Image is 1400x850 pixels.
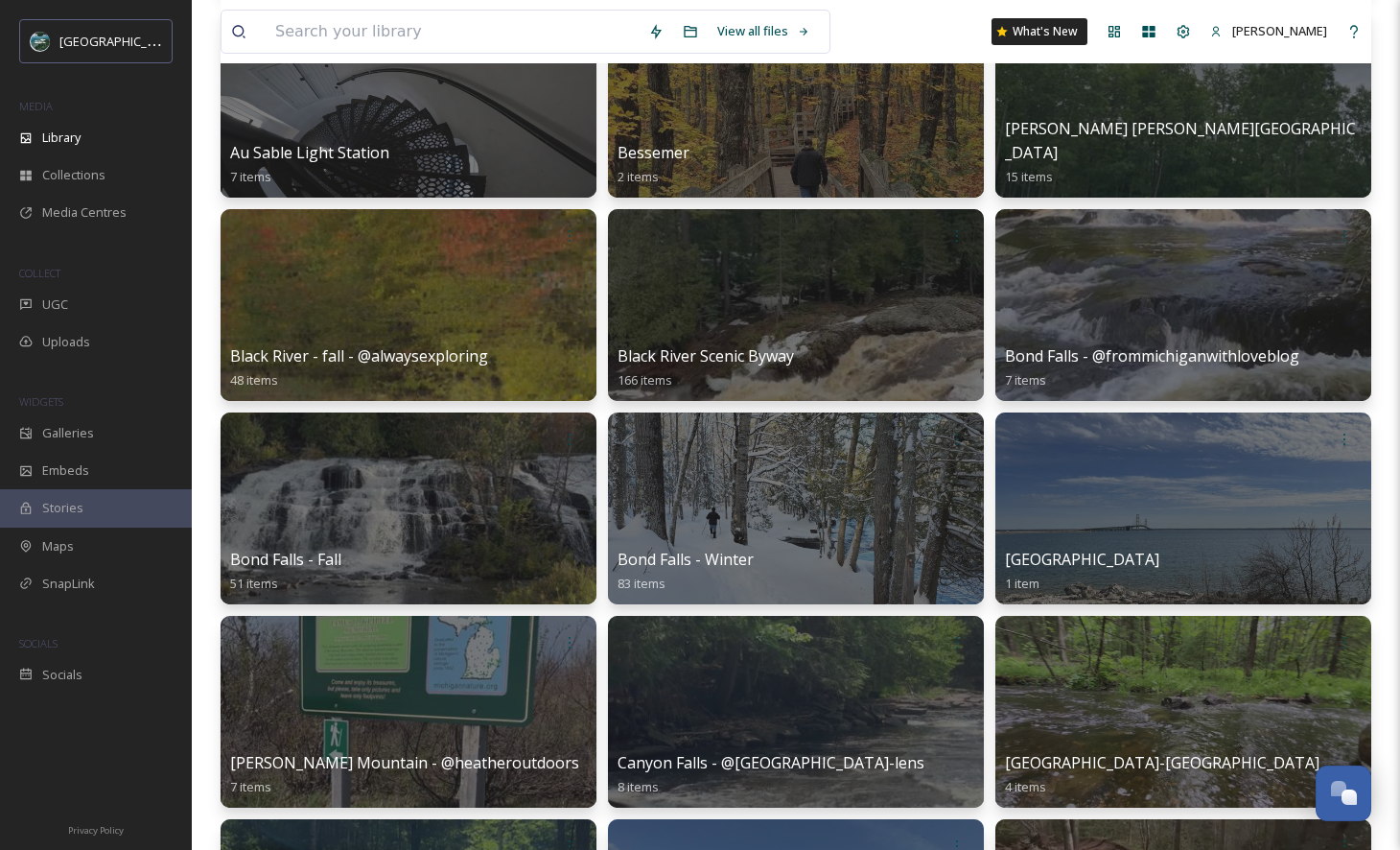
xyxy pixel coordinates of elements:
a: [GEOGRAPHIC_DATA]-[GEOGRAPHIC_DATA]4 items [1005,754,1319,795]
span: Stories [42,499,83,517]
span: 7 items [230,778,271,795]
a: [GEOGRAPHIC_DATA]1 item [1005,551,1159,592]
span: Bond Falls - @frommichiganwithloveblog [1005,345,1299,366]
span: Media Centres [42,203,127,222]
span: Black River - fall - @alwaysexploring [230,345,488,366]
span: Collections [42,166,105,184]
span: 15 items [1005,168,1053,185]
span: Privacy Policy [68,824,124,837]
span: 7 items [230,168,271,185]
span: Au Sable Light Station [230,142,389,163]
span: MEDIA [19,99,53,113]
span: 7 items [1005,371,1046,389]
a: Privacy Policy [68,817,124,840]
span: Maps [42,537,74,555]
input: Search your library [266,11,639,53]
span: 2 items [618,168,659,185]
span: 8 items [618,778,659,795]
a: Black River Scenic Byway166 items [618,347,794,389]
a: Bond Falls - @frommichiganwithloveblog7 items [1005,347,1299,389]
button: Open Chat [1316,766,1371,821]
span: Uploads [42,333,90,351]
span: 51 items [230,575,278,592]
span: Bessemer [618,142,689,163]
span: Embeds [42,461,89,480]
a: Black River - fall - @alwaysexploring48 items [230,347,488,389]
span: Black River Scenic Byway [618,345,794,366]
span: [GEOGRAPHIC_DATA][US_STATE] [59,32,246,50]
span: Canyon Falls - @[GEOGRAPHIC_DATA]-lens [618,752,924,773]
span: Socials [42,666,82,684]
a: Bessemer2 items [618,144,689,185]
span: [GEOGRAPHIC_DATA] [1005,549,1159,570]
a: [PERSON_NAME] Mountain - @heatheroutdoors7 items [230,754,579,795]
a: [PERSON_NAME] [1201,12,1337,50]
a: Canyon Falls - @[GEOGRAPHIC_DATA]-lens8 items [618,754,924,795]
span: 1 item [1005,575,1039,592]
span: [PERSON_NAME] Mountain - @heatheroutdoors [230,752,579,773]
span: Bond Falls - Fall [230,549,341,570]
span: 48 items [230,371,278,389]
a: [PERSON_NAME] [PERSON_NAME][GEOGRAPHIC_DATA]15 items [1005,120,1356,185]
span: 83 items [618,575,665,592]
span: Library [42,129,81,147]
a: Bond Falls - Fall51 items [230,551,341,592]
span: [PERSON_NAME] [1232,22,1327,39]
span: [GEOGRAPHIC_DATA]-[GEOGRAPHIC_DATA] [1005,752,1319,773]
a: Au Sable Light Station7 items [230,144,389,185]
span: Galleries [42,424,94,442]
img: uplogo-summer%20bg.jpg [31,32,50,51]
a: View all files [708,12,820,50]
span: SnapLink [42,575,95,593]
a: What's New [992,18,1087,45]
span: Bond Falls - Winter [618,549,754,570]
span: UGC [42,295,68,314]
span: SOCIALS [19,636,58,650]
a: Bond Falls - Winter83 items [618,551,754,592]
span: WIDGETS [19,394,63,409]
span: COLLECT [19,266,60,280]
span: 4 items [1005,778,1046,795]
span: [PERSON_NAME] [PERSON_NAME][GEOGRAPHIC_DATA] [1005,118,1356,163]
span: 166 items [618,371,672,389]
